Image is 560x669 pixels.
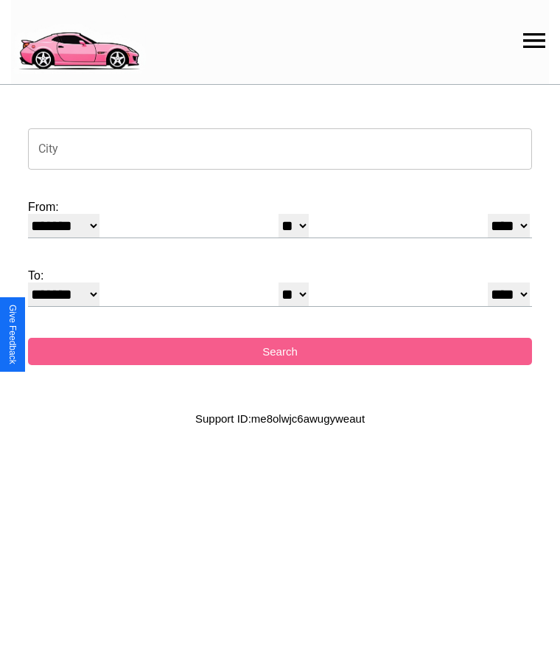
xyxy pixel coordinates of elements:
div: Give Feedback [7,305,18,364]
label: From: [28,201,532,214]
p: Support ID: me8olwjc6awugyweaut [195,409,365,429]
button: Search [28,338,532,365]
label: To: [28,269,532,282]
img: logo [11,7,146,74]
